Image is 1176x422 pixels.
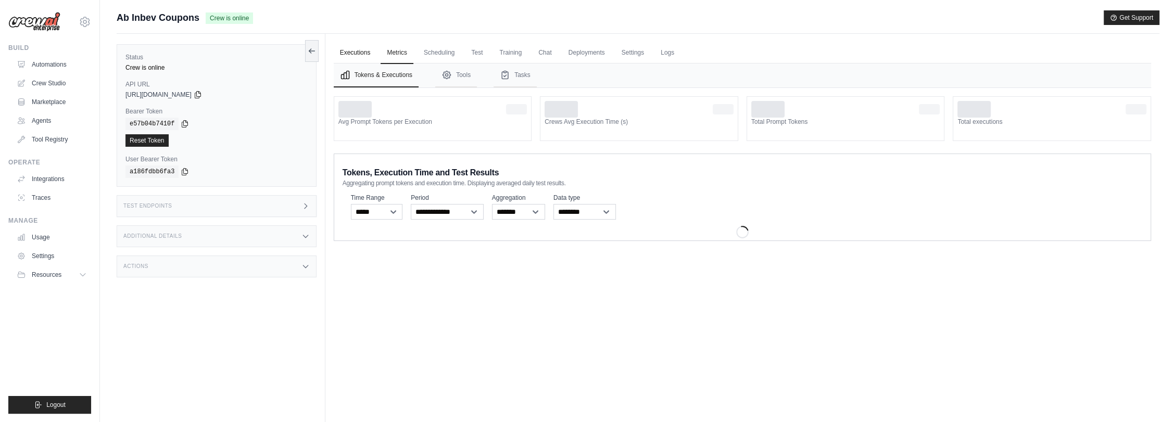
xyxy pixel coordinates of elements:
[8,12,60,32] img: Logo
[8,396,91,414] button: Logout
[492,194,545,202] label: Aggregation
[411,194,484,202] label: Period
[8,158,91,167] div: Operate
[1124,372,1176,422] div: Widget de chat
[125,118,179,130] code: e57b04b7410f
[654,42,680,64] a: Logs
[125,107,308,116] label: Bearer Token
[8,44,91,52] div: Build
[12,75,91,92] a: Crew Studio
[553,194,616,202] label: Data type
[343,167,499,179] span: Tokens, Execution Time and Test Results
[615,42,650,64] a: Settings
[334,63,1151,87] nav: Tabs
[12,131,91,148] a: Tool Registry
[123,233,182,239] h3: Additional Details
[12,189,91,206] a: Traces
[1104,10,1159,25] button: Get Support
[125,53,308,61] label: Status
[12,171,91,187] a: Integrations
[125,134,169,147] a: Reset Token
[351,194,403,202] label: Time Range
[435,63,477,87] button: Tools
[206,12,253,24] span: Crew is online
[8,216,91,225] div: Manage
[123,203,172,209] h3: Test Endpoints
[12,94,91,110] a: Marketplace
[338,118,527,126] dt: Avg Prompt Tokens per Execution
[562,42,611,64] a: Deployments
[123,263,148,270] h3: Actions
[125,63,308,72] div: Crew is online
[125,80,308,88] label: API URL
[46,401,66,409] span: Logout
[381,42,413,64] a: Metrics
[493,42,528,64] a: Training
[12,229,91,246] a: Usage
[343,179,566,187] span: Aggregating prompt tokens and execution time. Displaying averaged daily test results.
[125,165,179,178] code: a186fdbb6fa3
[12,112,91,129] a: Agents
[32,271,61,279] span: Resources
[117,10,199,25] span: Ab Inbev Coupons
[751,118,940,126] dt: Total Prompt Tokens
[334,42,377,64] a: Executions
[494,63,537,87] button: Tasks
[12,266,91,283] button: Resources
[12,248,91,264] a: Settings
[334,63,419,87] button: Tokens & Executions
[125,155,308,163] label: User Bearer Token
[957,118,1146,126] dt: Total executions
[418,42,461,64] a: Scheduling
[465,42,489,64] a: Test
[532,42,558,64] a: Chat
[125,91,192,99] span: [URL][DOMAIN_NAME]
[12,56,91,73] a: Automations
[1124,372,1176,422] iframe: Chat Widget
[545,118,734,126] dt: Crews Avg Execution Time (s)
